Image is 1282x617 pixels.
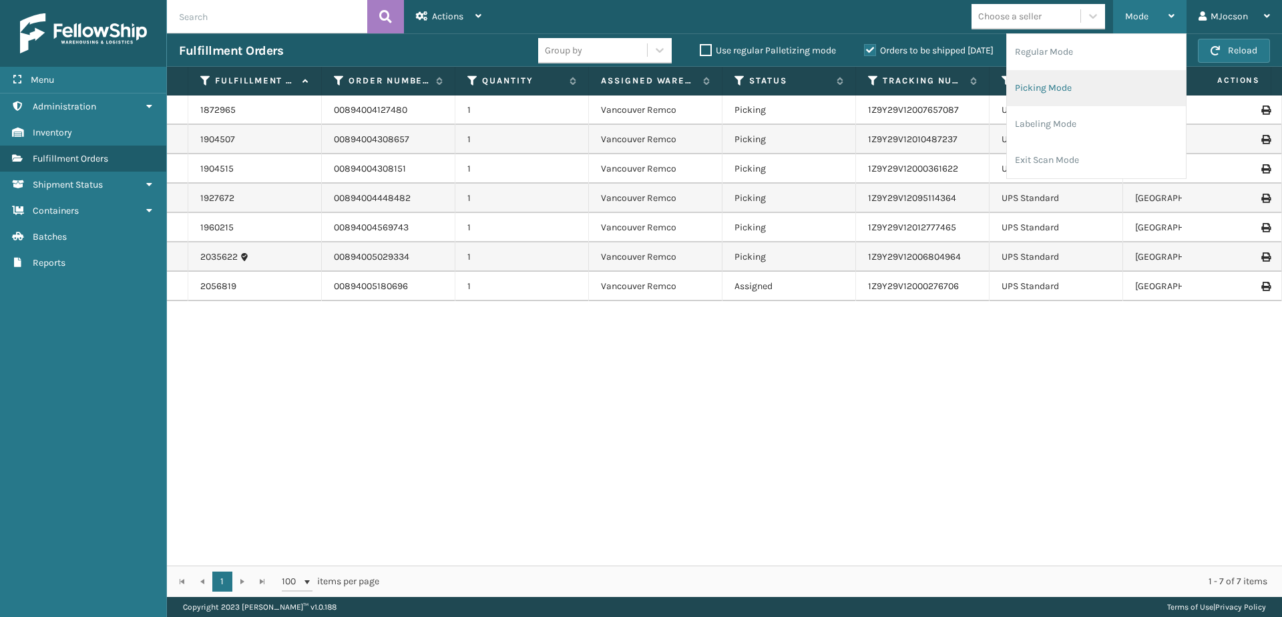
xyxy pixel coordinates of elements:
i: Print Label [1261,106,1269,115]
a: 1927672 [200,192,234,205]
a: 1904515 [200,162,234,176]
li: Picking Mode [1007,70,1186,106]
img: logo [20,13,147,53]
label: Status [749,75,830,87]
td: Picking [722,184,856,213]
div: Group by [545,43,582,57]
td: 00894005180696 [322,272,455,301]
span: Actions [432,11,463,22]
a: 1Z9Y29V12095114364 [868,192,956,204]
div: 1 - 7 of 7 items [398,575,1267,588]
span: Actions [1175,69,1268,91]
a: 1 [212,572,232,592]
td: Vancouver Remco [589,125,722,154]
a: 1Z9Y29V12007657087 [868,104,959,116]
i: Print Label [1261,252,1269,262]
span: Fulfillment Orders [33,153,108,164]
label: Quantity [482,75,563,87]
i: Print Label [1261,164,1269,174]
label: Fulfillment Order Id [215,75,296,87]
td: 1 [455,125,589,154]
li: Regular Mode [1007,34,1186,70]
a: 1Z9Y29V12000276706 [868,280,959,292]
span: Mode [1125,11,1148,22]
span: Administration [33,101,96,112]
a: Privacy Policy [1215,602,1266,612]
td: Vancouver Remco [589,184,722,213]
td: 1 [455,184,589,213]
div: Choose a seller [978,9,1042,23]
td: Vancouver Remco [589,95,722,125]
td: 1 [455,213,589,242]
td: 00894004308151 [322,154,455,184]
span: 100 [282,575,302,588]
a: 2035622 [200,250,238,264]
p: Copyright 2023 [PERSON_NAME]™ v 1.0.188 [183,597,337,617]
td: [GEOGRAPHIC_DATA] [1123,272,1257,301]
td: UPS Standard [990,125,1123,154]
label: Order Number [349,75,429,87]
td: Vancouver Remco [589,272,722,301]
td: Vancouver Remco [589,213,722,242]
i: Print Label [1261,135,1269,144]
td: 1 [455,242,589,272]
td: [GEOGRAPHIC_DATA] [1123,184,1257,213]
td: Picking [722,213,856,242]
a: 1960215 [200,221,234,234]
span: Menu [31,74,54,85]
label: Assigned Warehouse [601,75,696,87]
label: Tracking Number [883,75,964,87]
td: [GEOGRAPHIC_DATA] [1123,213,1257,242]
td: UPS Standard [990,242,1123,272]
td: 1 [455,272,589,301]
td: 00894004308657 [322,125,455,154]
span: Batches [33,231,67,242]
button: Reload [1198,39,1270,63]
a: 2056819 [200,280,236,293]
td: UPS Standard [990,184,1123,213]
td: 00894004448482 [322,184,455,213]
li: Exit Scan Mode [1007,142,1186,178]
td: 00894004127480 [322,95,455,125]
li: Labeling Mode [1007,106,1186,142]
span: Shipment Status [33,179,103,190]
td: Assigned [722,272,856,301]
td: [GEOGRAPHIC_DATA] [1123,242,1257,272]
td: Picking [722,242,856,272]
span: Reports [33,257,65,268]
td: UPS Standard [990,95,1123,125]
a: 1Z9Y29V12006804964 [868,251,961,262]
label: Use regular Palletizing mode [700,45,836,56]
td: 1 [455,154,589,184]
a: 1872965 [200,104,236,117]
td: Picking [722,125,856,154]
td: UPS Standard [990,272,1123,301]
i: Print Label [1261,282,1269,291]
td: 00894005029334 [322,242,455,272]
a: Terms of Use [1167,602,1213,612]
td: UPS Standard [990,154,1123,184]
a: 1904507 [200,133,235,146]
td: 00894004569743 [322,213,455,242]
td: 1 [455,95,589,125]
div: | [1167,597,1266,617]
td: Vancouver Remco [589,154,722,184]
td: Vancouver Remco [589,242,722,272]
td: UPS Standard [990,213,1123,242]
td: Picking [722,154,856,184]
span: Inventory [33,127,72,138]
a: 1Z9Y29V12012777465 [868,222,956,233]
span: items per page [282,572,379,592]
i: Print Label [1261,194,1269,203]
i: Print Label [1261,223,1269,232]
h3: Fulfillment Orders [179,43,283,59]
span: Containers [33,205,79,216]
a: 1Z9Y29V12010487237 [868,134,957,145]
a: 1Z9Y29V12000361622 [868,163,958,174]
td: Picking [722,95,856,125]
label: Orders to be shipped [DATE] [864,45,994,56]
